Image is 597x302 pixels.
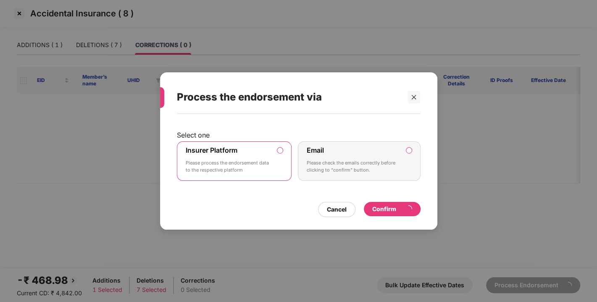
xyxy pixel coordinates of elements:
[177,81,400,114] div: Process the endorsement via
[372,204,412,214] div: Confirm
[403,204,413,214] span: loading
[406,148,412,153] input: EmailPlease check the emails correctly before clicking to “confirm” button.
[327,205,347,214] div: Cancel
[307,159,400,174] p: Please check the emails correctly before clicking to “confirm” button.
[307,146,324,154] label: Email
[186,146,237,154] label: Insurer Platform
[277,148,283,153] input: Insurer PlatformPlease process the endorsement data to the respective platform
[177,131,421,139] p: Select one
[186,159,271,174] p: Please process the endorsement data to the respective platform
[411,94,417,100] span: close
